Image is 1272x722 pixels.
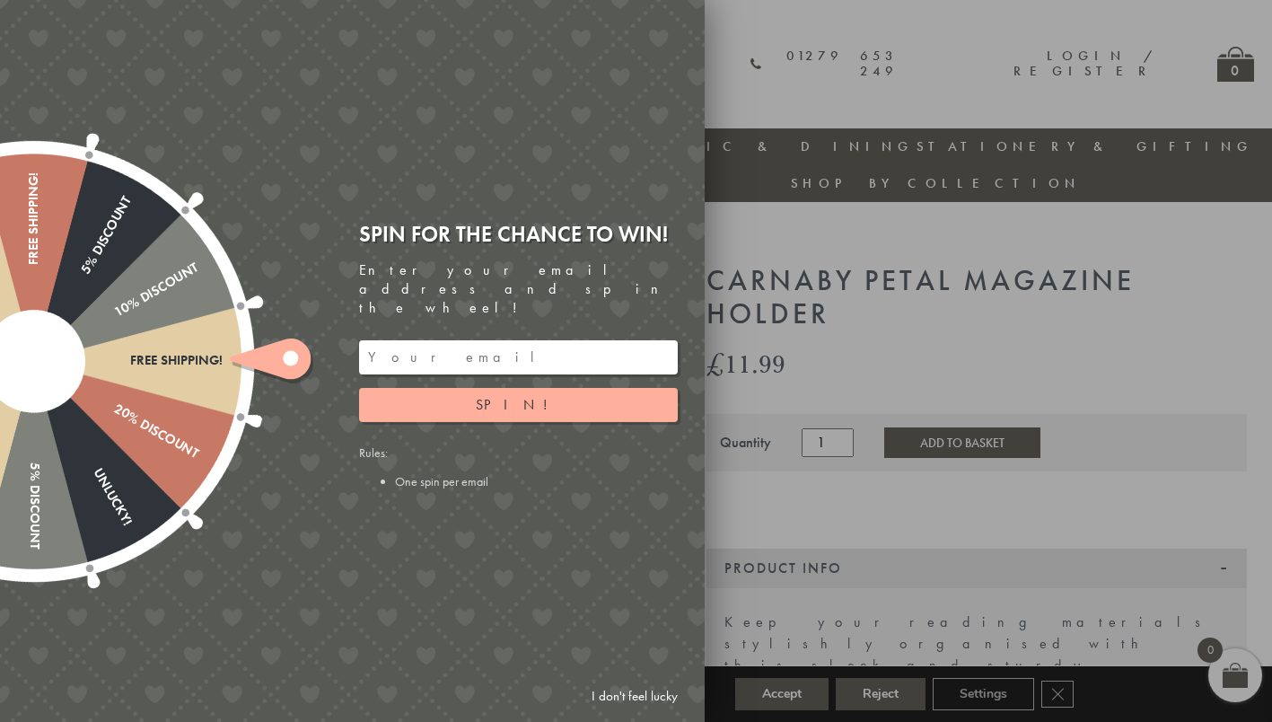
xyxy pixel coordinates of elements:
span: Spin! [476,395,561,414]
a: I don't feel lucky [583,680,687,713]
div: 5% Discount [27,194,135,365]
div: Rules: [359,445,678,489]
button: Spin! [359,388,678,422]
div: Unlucky! [27,357,135,528]
div: Free shipping! [34,353,223,368]
div: 10% Discount [30,260,200,368]
div: Free shipping! [26,172,41,361]
div: 20% Discount [30,355,200,462]
div: 5% Discount [26,361,41,550]
div: Enter your email address and spin the wheel! [359,261,678,317]
li: One spin per email [395,473,678,489]
div: Spin for the chance to win! [359,220,678,248]
input: Your email [359,340,678,374]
